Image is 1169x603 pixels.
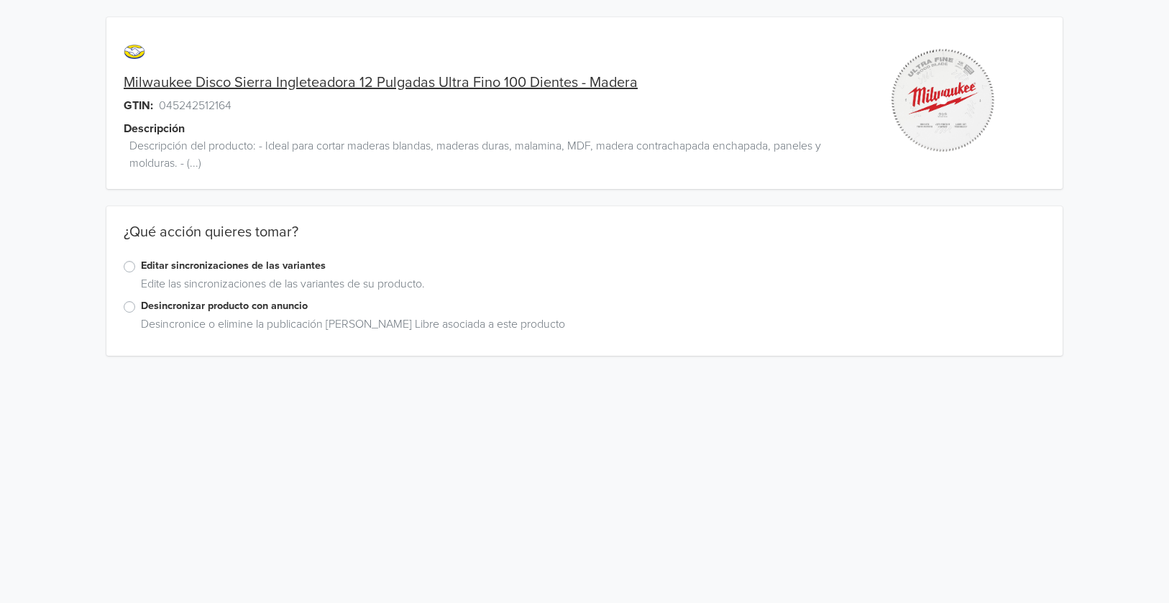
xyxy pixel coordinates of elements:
a: Milwaukee Disco Sierra Ingleteadora 12 Pulgadas Ultra Fino 100 Dientes - Madera [124,74,638,91]
div: ¿Qué acción quieres tomar? [106,224,1063,258]
div: Edite las sincronizaciones de las variantes de su producto. [135,275,1045,298]
span: 045242512164 [159,97,231,114]
span: Descripción del producto: - Ideal para cortar maderas blandas, maderas duras, malamina, MDF, made... [129,137,841,172]
div: Desincronice o elimine la publicación [PERSON_NAME] Libre asociada a este producto [135,316,1045,339]
img: product_image [889,46,997,155]
span: Descripción [124,120,185,137]
label: Desincronizar producto con anuncio [141,298,1045,314]
label: Editar sincronizaciones de las variantes [141,258,1045,274]
span: GTIN: [124,97,153,114]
